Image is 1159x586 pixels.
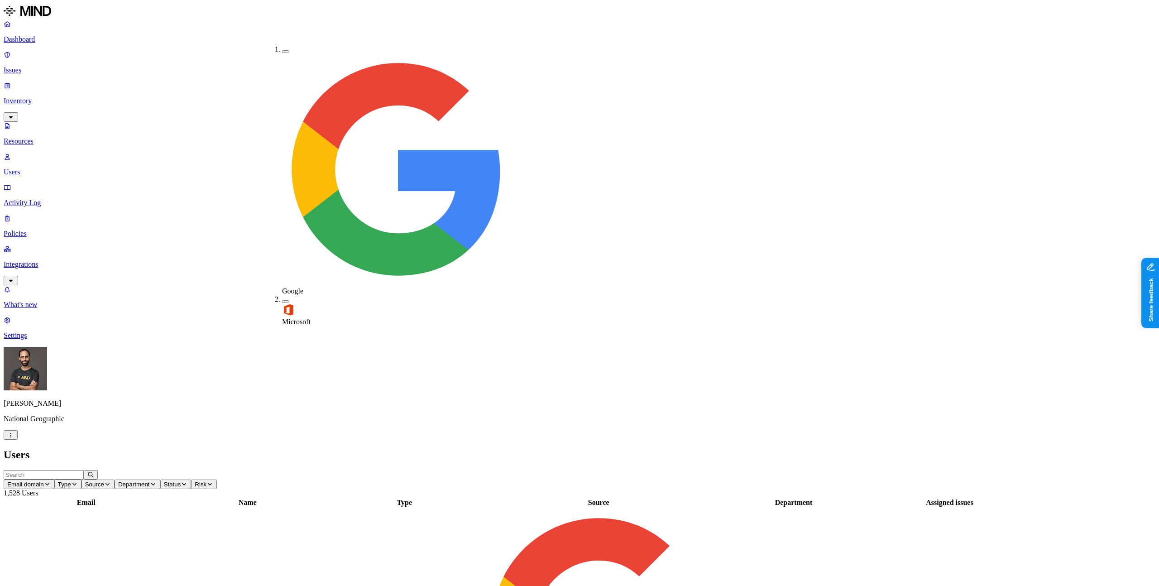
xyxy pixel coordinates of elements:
[169,499,326,507] div: Name
[4,168,1155,176] p: Users
[4,347,47,390] img: Ohad Abarbanel
[4,66,1155,74] p: Issues
[4,199,1155,207] p: Activity Log
[4,20,1155,43] a: Dashboard
[4,331,1155,340] p: Settings
[4,316,1155,340] a: Settings
[282,287,303,295] span: Google
[4,230,1155,238] p: Policies
[282,303,295,316] img: office-365.svg
[7,481,44,488] span: Email domain
[4,97,1155,105] p: Inventory
[85,481,104,488] span: Source
[4,301,1155,309] p: What's new
[4,214,1155,238] a: Policies
[873,499,1026,507] div: Assigned issues
[4,4,1155,20] a: MIND
[164,481,181,488] span: Status
[4,122,1155,145] a: Resources
[118,481,150,488] span: Department
[4,183,1155,207] a: Activity Log
[4,137,1155,145] p: Resources
[4,82,1155,120] a: Inventory
[4,489,38,497] span: 1,528 Users
[58,481,71,488] span: Type
[4,245,1155,284] a: Integrations
[4,35,1155,43] p: Dashboard
[4,4,51,18] img: MIND
[4,470,84,480] input: Search
[4,153,1155,176] a: Users
[282,318,311,326] span: Microsoft
[282,53,514,285] img: google-workspace.svg
[4,51,1155,74] a: Issues
[5,499,167,507] div: Email
[4,449,1155,461] h2: Users
[483,499,714,507] div: Source
[4,285,1155,309] a: What's new
[4,415,1155,423] p: National Geographic
[4,260,1155,269] p: Integrations
[328,499,481,507] div: Type
[716,499,871,507] div: Department
[195,481,206,488] span: Risk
